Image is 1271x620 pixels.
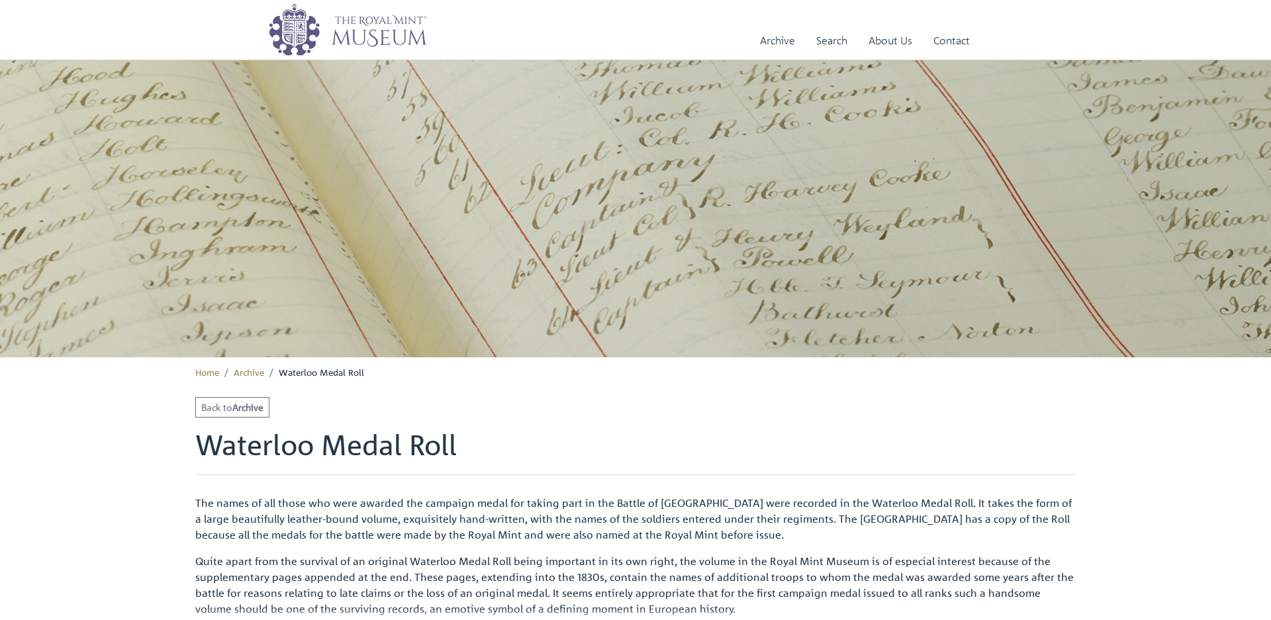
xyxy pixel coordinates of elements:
[234,366,264,378] a: Archive
[195,554,1074,615] span: Quite apart from the survival of an original Waterloo Medal Roll being important in its own right...
[760,22,795,60] a: Archive
[195,397,269,418] a: Back toArchive
[268,3,427,56] img: logo_wide.png
[816,22,847,60] a: Search
[195,366,219,378] a: Home
[232,401,263,413] strong: Archive
[933,22,970,60] a: Contact
[869,22,912,60] a: About Us
[195,428,1076,474] h1: Waterloo Medal Roll
[195,496,1072,541] span: The names of all those who were awarded the campaign medal for taking part in the Battle of [GEOG...
[279,366,364,378] span: Waterloo Medal Roll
